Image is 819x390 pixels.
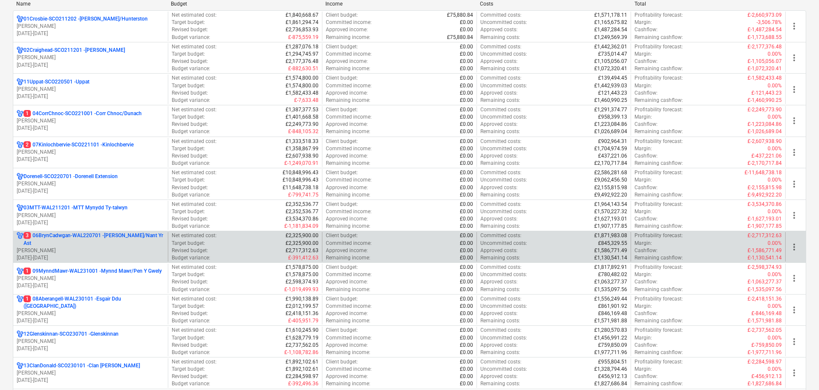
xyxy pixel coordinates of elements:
[326,19,372,26] p: Committed income :
[460,145,473,152] p: £0.00
[17,254,164,262] p: [DATE] - [DATE]
[326,152,368,160] p: Approved income :
[17,377,164,384] p: [DATE] - [DATE]
[172,152,208,160] p: Revised budget :
[789,53,799,63] span: more_vert
[789,84,799,95] span: more_vert
[634,160,683,167] p: Remaining cashflow :
[24,232,31,239] span: 3
[24,268,31,274] span: 1
[17,15,24,23] div: Project has multi currencies enabled
[326,82,372,89] p: Committed income :
[598,51,627,58] p: £735,014.47
[634,191,683,199] p: Remaining cashflow :
[172,208,205,215] p: Target budget :
[288,65,319,72] p: £-882,630.51
[789,242,799,252] span: more_vert
[634,58,658,65] p: Cashflow :
[480,12,521,19] p: Committed costs :
[283,184,319,191] p: £11,648,738.18
[748,34,782,41] p: £-1,173,688.55
[17,173,164,195] div: Dorenell-SCO220701 -Dorenell Extension[PERSON_NAME][DATE]-[DATE]
[756,19,782,26] p: -3,506.78%
[480,1,628,7] div: Costs
[326,58,368,65] p: Approved income :
[172,223,210,230] p: Budget variance :
[768,176,782,184] p: 0.00%
[17,23,164,30] p: [PERSON_NAME]
[17,78,164,100] div: 11Uppat-SCO220501 -Uppat[PERSON_NAME][DATE]-[DATE]
[447,12,473,19] p: £75,880.84
[17,117,164,125] p: [PERSON_NAME]
[17,93,164,100] p: [DATE] - [DATE]
[748,160,782,167] p: £-2,170,717.84
[24,232,164,247] p: 06BrynCadwgan-WAL220701 - [PERSON_NAME]/Nant Yr Ast
[284,223,319,230] p: £-1,181,834.09
[634,184,658,191] p: Cashflow :
[480,208,527,215] p: Uncommitted costs :
[24,141,31,148] span: 2
[789,21,799,31] span: more_vert
[172,160,210,167] p: Budget variance :
[17,295,24,310] div: Project has multi currencies enabled
[594,176,627,184] p: £9,062,456.50
[17,30,164,37] p: [DATE] - [DATE]
[480,26,518,33] p: Approved costs :
[326,26,368,33] p: Approved income :
[283,169,319,176] p: £10,848,996.43
[326,184,368,191] p: Approved income :
[789,273,799,283] span: more_vert
[634,121,658,128] p: Cashflow :
[24,78,89,86] p: 11Uppat-SCO220501 - Uppat
[284,160,319,167] p: £-1,249,070.91
[789,336,799,347] span: more_vert
[24,173,118,180] p: Dorenell-SCO220701 - Dorenell Extension
[594,169,627,176] p: £2,586,281.68
[460,215,473,223] p: £0.00
[172,215,208,223] p: Revised budget :
[634,138,683,145] p: Profitability forecast :
[634,208,652,215] p: Margin :
[17,62,164,69] p: [DATE] - [DATE]
[286,26,319,33] p: £2,736,853.93
[748,201,782,208] p: £-3,534,370.86
[480,113,527,121] p: Uncommitted costs :
[460,43,473,51] p: £0.00
[634,12,683,19] p: Profitability forecast :
[634,128,683,135] p: Remaining cashflow :
[286,19,319,26] p: £1,861,294.74
[634,201,683,208] p: Profitability forecast :
[17,330,164,352] div: 12Glenskinnan-SCO230701 -Glenskinnan[PERSON_NAME][DATE]-[DATE]
[594,34,627,41] p: £1,249,569.39
[460,169,473,176] p: £0.00
[24,47,125,54] p: 02Craighead-SCO211201 - [PERSON_NAME]
[172,58,208,65] p: Revised budget :
[748,26,782,33] p: £-1,487,284.54
[480,128,520,135] p: Remaining costs :
[24,362,140,369] p: 13ClanDonald-SCO230101 - Clan [PERSON_NAME]
[460,74,473,82] p: £0.00
[634,19,652,26] p: Margin :
[326,208,372,215] p: Committed income :
[326,43,358,51] p: Client budget :
[460,184,473,191] p: £0.00
[17,369,164,377] p: [PERSON_NAME]
[286,113,319,121] p: £1,401,668.58
[594,97,627,104] p: £1,460,990.25
[24,110,31,117] span: 1
[17,156,164,163] p: [DATE] - [DATE]
[460,191,473,199] p: £0.00
[17,110,24,117] div: Project has multi currencies enabled
[286,201,319,208] p: £2,352,536.77
[480,191,520,199] p: Remaining costs :
[17,282,164,289] p: [DATE] - [DATE]
[745,169,782,176] p: £-11,648,738.18
[594,208,627,215] p: £1,570,227.32
[751,152,782,160] p: £-437,221.06
[286,208,319,215] p: £2,352,536.77
[172,43,217,51] p: Net estimated cost :
[460,26,473,33] p: £0.00
[326,34,370,41] p: Remaining income :
[24,110,142,117] p: 04CorrChnoc-SCO221001 - Corr Chnoc/Dunach
[634,26,658,33] p: Cashflow :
